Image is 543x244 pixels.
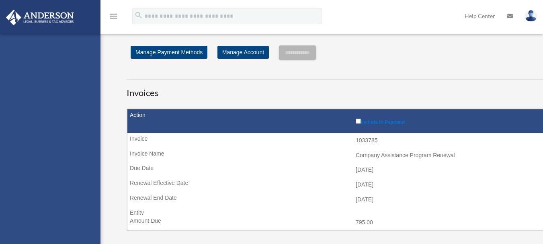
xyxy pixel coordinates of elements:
[109,11,118,21] i: menu
[217,46,269,59] a: Manage Account
[4,10,76,25] img: Anderson Advisors Platinum Portal
[131,46,207,59] a: Manage Payment Methods
[109,14,118,21] a: menu
[525,10,537,22] img: User Pic
[356,119,361,124] input: Include in Payment
[134,11,143,20] i: search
